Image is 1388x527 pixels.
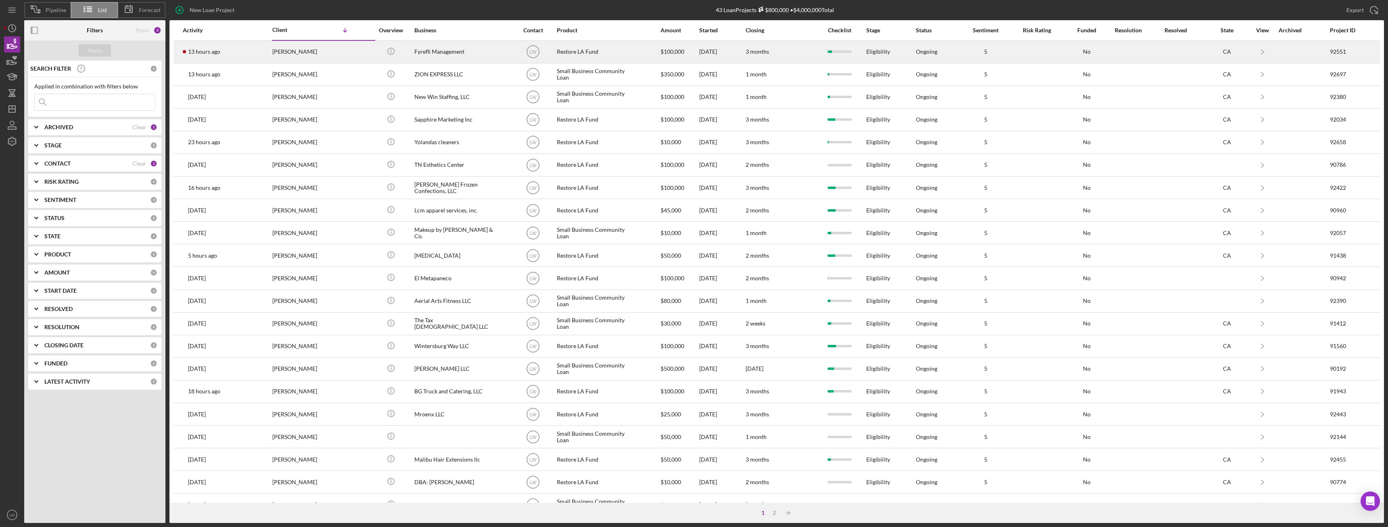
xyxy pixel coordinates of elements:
div: 91438 [1330,245,1362,266]
div: 5 [966,388,1006,395]
div: No [1068,207,1105,214]
div: Funded [1068,27,1105,34]
div: [PERSON_NAME] [272,199,353,221]
time: 2 months [746,275,769,281]
text: LW [530,208,537,213]
text: LW [530,344,537,349]
div: Ongoing [916,365,937,372]
div: 0 [150,305,157,313]
div: Wintersburg Way LLC [414,336,495,357]
text: LW [530,49,537,55]
div: Status [916,27,955,34]
div: 5 [966,365,1006,372]
time: 2025-10-04 05:44 [188,94,206,100]
div: 92658 [1330,132,1362,153]
div: No [1068,116,1105,123]
div: [DATE] [699,154,736,176]
div: Restore LA Fund [557,132,638,153]
div: [PERSON_NAME] [272,222,353,244]
b: LATEST ACTIVITY [44,378,90,385]
div: Ongoing [916,185,937,191]
div: 5 [966,139,1006,145]
div: 5 [966,185,1006,191]
div: Clear [132,160,146,167]
span: $350,000 [661,71,684,78]
div: [PERSON_NAME] Frozen Confections, LLC [414,177,495,198]
b: STATE [44,233,61,239]
time: 2 months [746,252,769,259]
time: 2025-10-04 08:12 [188,411,206,418]
b: AMOUNT [44,269,70,276]
div: Ongoing [916,162,937,168]
div: Restore LA Fund [557,177,638,198]
div: [DATE] [699,177,736,198]
div: 5 [966,230,1006,236]
time: 2025-10-10 00:38 [188,185,220,191]
span: $100,000 [661,93,684,100]
div: [DATE] [699,403,736,425]
div: Restore LA Fund [557,199,638,221]
div: 91412 [1330,313,1362,334]
div: CA [1211,71,1243,78]
time: 2025-09-30 22:54 [188,230,206,236]
time: 3 months [746,116,769,123]
div: [DATE] [699,381,736,402]
div: No [1068,252,1105,259]
div: The Tax [DEMOGRAPHIC_DATA] LLC [414,313,495,334]
div: Sapphire Marketing Inc [414,109,495,130]
div: ZION EXPRESS LLC [414,64,495,85]
div: No [1068,48,1105,55]
text: LW [530,321,537,327]
div: Restore LA Fund [557,381,638,402]
div: CA [1211,388,1243,395]
span: $100,000 [661,388,684,395]
div: No [1068,230,1105,236]
time: 2025-10-09 22:31 [188,388,220,395]
div: [PERSON_NAME] [272,132,353,153]
b: STAGE [44,142,62,149]
div: Checklist [823,27,857,34]
div: Fyrefli Management [414,41,495,63]
time: 2025-10-10 04:21 [188,48,220,55]
div: [DATE] [699,132,736,153]
div: CA [1211,207,1243,214]
div: Eligibility [866,199,905,221]
div: No [1068,388,1105,395]
time: 2025-10-10 04:00 [188,71,220,78]
b: SEARCH FILTER [30,65,71,72]
b: STATUS [44,215,65,221]
div: 0 [150,342,157,349]
div: 91560 [1330,336,1362,357]
span: $10,000 [661,229,681,236]
div: 0 [150,142,157,149]
div: CA [1211,230,1243,236]
button: Export [1338,2,1384,18]
span: $30,000 [661,320,681,327]
div: Applied in combination with filters below [34,83,155,90]
div: 0 [150,196,157,204]
div: 5 [966,252,1006,259]
span: $100,000 [661,116,684,123]
div: No [1068,162,1105,168]
div: [PERSON_NAME] [272,290,353,312]
div: Clear [132,124,146,130]
time: 2025-09-17 19:47 [188,320,206,327]
div: 92422 [1330,177,1362,198]
span: $50,000 [661,252,681,259]
div: [DATE] [699,336,736,357]
div: Eligibility [866,154,905,176]
div: 1 [150,160,157,167]
div: [DATE] [699,199,736,221]
text: LW [530,117,537,123]
div: Export [1346,2,1364,18]
div: Resolution [1115,27,1154,34]
div: Activity [183,27,253,34]
div: [DATE] [699,64,736,85]
text: LW [530,276,537,281]
div: [DATE] [699,222,736,244]
div: Reset [136,27,149,34]
div: No [1068,365,1105,372]
div: BG Truck and Catering, LLC [414,381,495,402]
div: [PERSON_NAME] [272,336,353,357]
button: New Loan Project [169,2,242,18]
